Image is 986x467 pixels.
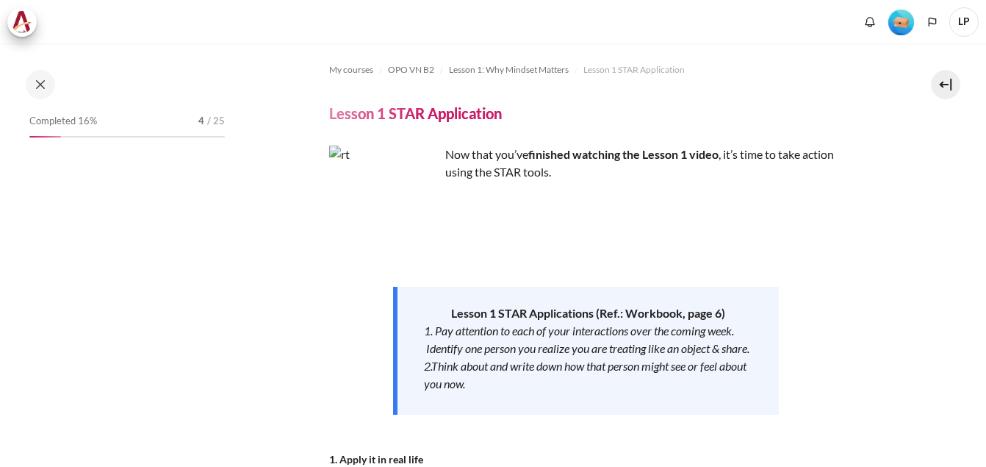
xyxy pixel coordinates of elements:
[329,146,843,181] p: Now that you’ve , it’s time to take action using the STAR tools.
[329,104,502,123] h4: Lesson 1 STAR Application
[329,61,373,79] a: My courses
[949,7,979,37] a: User menu
[388,61,434,79] a: OPO VN B2
[388,63,434,76] span: OPO VN B2
[949,7,979,37] span: LP
[198,114,204,129] span: 4
[583,63,685,76] span: Lesson 1 STAR Application
[449,63,569,76] span: Lesson 1: Why Mindset Matters
[583,61,685,79] a: Lesson 1 STAR Application
[888,8,914,35] div: Level #1
[29,136,61,138] div: 16%
[859,11,881,33] div: Show notification window with no new notifications
[12,11,32,33] img: Architeck
[329,453,423,466] strong: 1. Apply it in real life
[7,7,44,37] a: Architeck Architeck
[29,114,97,129] span: Completed 16%
[329,58,882,82] nav: Navigation bar
[451,306,725,320] strong: Lesson 1 STAR Applications (Ref.: Workbook, page 6)
[329,63,373,76] span: My courses
[424,324,749,355] em: 1. Pay attention to each of your interactions over the coming week. Identify one person you reali...
[528,147,719,161] strong: finished watching the Lesson 1 video
[888,10,914,35] img: Level #1
[882,8,920,35] a: Level #1
[329,146,439,256] img: rt
[921,11,943,33] button: Languages
[424,359,746,391] em: 2.Think about and write down how that person might see or feel about you now.
[207,114,225,129] span: / 25
[449,61,569,79] a: Lesson 1: Why Mindset Matters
